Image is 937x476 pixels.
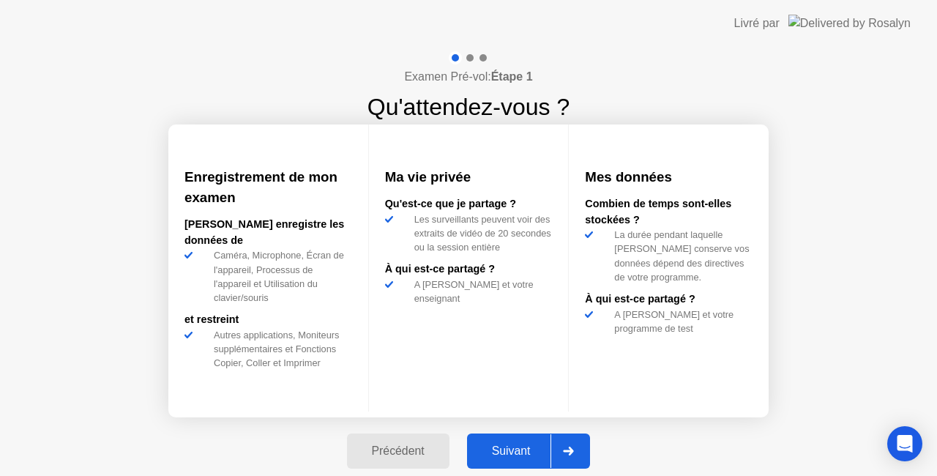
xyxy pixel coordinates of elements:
h4: Examen Pré-vol: [404,68,532,86]
b: Étape 1 [491,70,533,83]
button: Suivant [467,434,591,469]
div: A [PERSON_NAME] et votre programme de test [608,308,753,335]
div: Caméra, Microphone, Écran de l'appareil, Processus de l'appareil et Utilisation du clavier/souris [208,248,352,305]
div: Précédent [351,445,445,458]
div: Combien de temps sont-elles stockées ? [585,196,753,228]
div: À qui est-ce partagé ? [585,291,753,308]
div: et restreint [184,312,352,328]
div: À qui est-ce partagé ? [385,261,553,278]
div: Les surveillants peuvent voir des extraits de vidéo de 20 secondes ou la session entière [408,212,553,255]
div: [PERSON_NAME] enregistre les données de [184,217,352,248]
div: Qu'est-ce que je partage ? [385,196,553,212]
h3: Ma vie privée [385,167,553,187]
div: Open Intercom Messenger [887,426,922,461]
div: A [PERSON_NAME] et votre enseignant [408,278,553,305]
div: Autres applications, Moniteurs supplémentaires et Fonctions Copier, Coller et Imprimer [208,328,352,371]
h3: Enregistrement de mon examen [184,167,352,208]
div: Livré par [734,15,780,32]
button: Précédent [347,434,449,469]
img: Delivered by Rosalyn [788,15,911,31]
h1: Qu'attendez-vous ? [367,89,570,124]
div: Suivant [471,445,551,458]
div: La durée pendant laquelle [PERSON_NAME] conserve vos données dépend des directives de votre progr... [608,228,753,284]
h3: Mes données [585,167,753,187]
